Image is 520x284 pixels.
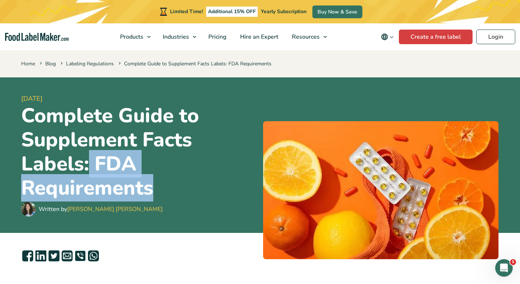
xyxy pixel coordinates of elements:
[113,23,154,50] a: Products
[21,60,35,67] a: Home
[495,259,513,277] iframe: Intercom live chat
[510,259,516,265] span: 5
[66,60,114,67] a: Labeling Regulations
[5,33,69,41] a: Food Label Maker homepage
[39,205,163,214] div: Written by
[170,8,203,15] span: Limited Time!
[376,30,399,44] button: Change language
[45,60,56,67] a: Blog
[312,5,362,18] a: Buy Now & Save
[117,60,271,67] span: Complete Guide to Supplement Facts Labels: FDA Requirements
[290,33,320,41] span: Resources
[118,33,144,41] span: Products
[21,94,257,104] span: [DATE]
[161,33,190,41] span: Industries
[206,7,258,17] span: Additional 15% OFF
[21,202,36,216] img: Maria Abi Hanna - Food Label Maker
[206,33,227,41] span: Pricing
[399,30,473,44] a: Create a free label
[238,33,279,41] span: Hire an Expert
[476,30,515,44] a: Login
[202,23,232,50] a: Pricing
[285,23,331,50] a: Resources
[67,205,163,213] a: [PERSON_NAME] [PERSON_NAME]
[234,23,284,50] a: Hire an Expert
[156,23,200,50] a: Industries
[261,8,307,15] span: Yearly Subscription
[21,104,257,200] h1: Complete Guide to Supplement Facts Labels: FDA Requirements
